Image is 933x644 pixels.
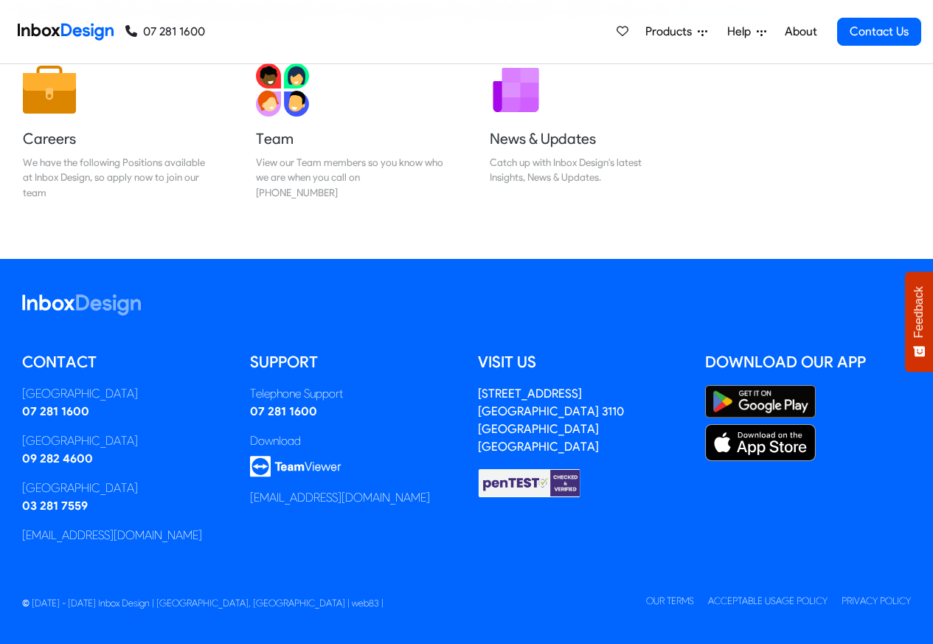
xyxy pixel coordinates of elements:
div: [GEOGRAPHIC_DATA] [22,479,228,497]
h5: News & Updates [490,128,677,149]
a: Products [639,17,713,46]
img: Checked & Verified by penTEST [478,468,581,499]
a: Privacy Policy [842,595,911,606]
address: [STREET_ADDRESS] [GEOGRAPHIC_DATA] 3110 [GEOGRAPHIC_DATA] [GEOGRAPHIC_DATA] [478,387,624,454]
a: Our Terms [646,595,694,606]
div: Telephone Support [250,385,456,403]
button: Feedback - Show survey [905,271,933,372]
div: [GEOGRAPHIC_DATA] [22,432,228,450]
a: [EMAIL_ADDRESS][DOMAIN_NAME] [250,491,430,505]
a: 07 281 1600 [22,404,89,418]
a: Acceptable Usage Policy [708,595,828,606]
img: 2022_01_13_icon_team.svg [256,63,309,117]
a: Help [721,17,772,46]
a: 07 281 1600 [250,404,317,418]
div: Catch up with Inbox Design's latest Insights, News & Updates. [490,155,677,185]
span: Feedback [912,286,926,338]
a: Contact Us [837,18,921,46]
img: logo_teamviewer.svg [250,456,341,477]
a: [EMAIL_ADDRESS][DOMAIN_NAME] [22,528,202,542]
h5: Download our App [705,351,911,373]
a: News & Updates Catch up with Inbox Design's latest Insights, News & Updates. [478,52,689,212]
a: 03 281 7559 [22,499,88,513]
span: Products [645,23,698,41]
a: Team View our Team members so you know who we are when you call on [PHONE_NUMBER] [244,52,455,212]
div: [GEOGRAPHIC_DATA] [22,385,228,403]
div: Download [250,432,456,450]
img: Apple App Store [705,424,816,461]
a: 09 282 4600 [22,451,93,465]
a: 07 281 1600 [125,23,205,41]
div: We have the following Positions available at Inbox Design, so apply now to join our team [23,155,210,200]
h5: Support [250,351,456,373]
span: Help [727,23,757,41]
img: logo_inboxdesign_white.svg [22,294,141,316]
a: [STREET_ADDRESS][GEOGRAPHIC_DATA] 3110[GEOGRAPHIC_DATA][GEOGRAPHIC_DATA] [478,387,624,454]
img: 2022_01_13_icon_job.svg [23,63,76,117]
h5: Visit us [478,351,684,373]
h5: Careers [23,128,210,149]
a: About [780,17,821,46]
h5: Team [256,128,443,149]
img: Google Play Store [705,385,816,418]
h5: Contact [22,351,228,373]
a: Careers We have the following Positions available at Inbox Design, so apply now to join our team [11,52,222,212]
img: 2022_01_12_icon_newsletter.svg [490,63,543,117]
span: © [DATE] - [DATE] Inbox Design | [GEOGRAPHIC_DATA], [GEOGRAPHIC_DATA] | web83 | [22,598,384,609]
div: View our Team members so you know who we are when you call on [PHONE_NUMBER] [256,155,443,200]
a: Checked & Verified by penTEST [478,475,581,489]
